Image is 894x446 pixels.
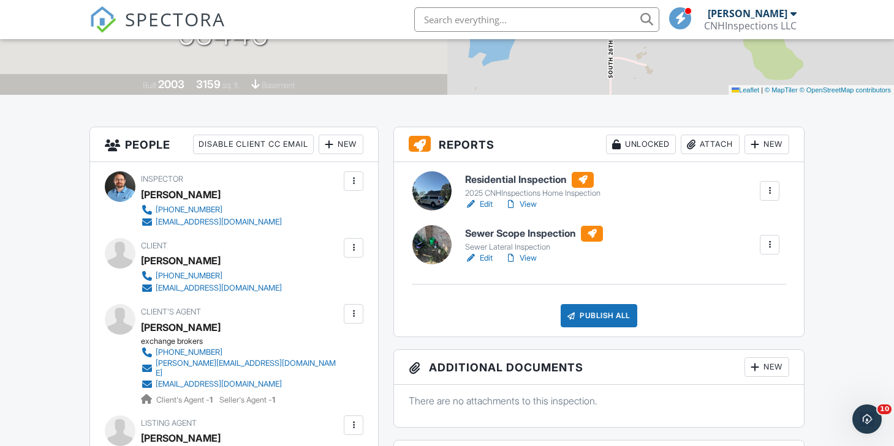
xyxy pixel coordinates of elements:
div: Disable Client CC Email [193,135,314,154]
a: Leaflet [732,86,759,94]
div: [PERSON_NAME][EMAIL_ADDRESS][DOMAIN_NAME] [156,359,341,378]
span: Client's Agent - [156,395,214,404]
div: New [744,135,789,154]
div: CNHInspections LLC [704,20,797,32]
span: SPECTORA [125,6,225,32]
div: 2025 CNHInspections Home Inspection [465,188,600,198]
div: [PHONE_NUMBER] [156,271,222,281]
a: [PHONE_NUMBER] [141,346,341,359]
div: exchange brokers [141,336,350,346]
h3: Reports [394,127,804,162]
span: sq. ft. [222,81,240,90]
a: [EMAIL_ADDRESS][DOMAIN_NAME] [141,282,282,294]
a: View [505,198,537,210]
iframe: Intercom live chat [852,404,882,434]
div: New [744,357,789,377]
a: [PHONE_NUMBER] [141,270,282,282]
span: Client's Agent [141,307,201,316]
a: [PERSON_NAME] [141,318,221,336]
a: View [505,252,537,264]
div: 3159 [196,78,221,91]
span: Listing Agent [141,418,197,428]
strong: 1 [272,395,275,404]
div: Attach [681,135,740,154]
a: [EMAIL_ADDRESS][DOMAIN_NAME] [141,216,282,228]
div: [PERSON_NAME] [141,185,221,204]
a: © MapTiler [765,86,798,94]
input: Search everything... [414,7,659,32]
span: Client [141,241,167,250]
div: [PHONE_NUMBER] [156,348,222,357]
a: [PHONE_NUMBER] [141,204,282,216]
a: SPECTORA [89,17,225,42]
a: © OpenStreetMap contributors [800,86,891,94]
div: [PERSON_NAME] [141,251,221,270]
div: [EMAIL_ADDRESS][DOMAIN_NAME] [156,283,282,293]
h3: People [90,127,378,162]
a: Residential Inspection 2025 CNHInspections Home Inspection [465,172,600,199]
h6: Sewer Scope Inspection [465,226,603,242]
strong: 1 [210,395,213,404]
a: Sewer Scope Inspection Sewer Lateral Inspection [465,226,603,253]
a: Edit [465,198,493,210]
div: [EMAIL_ADDRESS][DOMAIN_NAME] [156,379,282,389]
span: | [761,86,763,94]
div: Unlocked [606,135,676,154]
div: Publish All [561,304,637,327]
span: Inspector [141,174,183,184]
img: The Best Home Inspection Software - Spectora [89,6,116,33]
div: 2003 [158,78,184,91]
a: [PERSON_NAME][EMAIL_ADDRESS][DOMAIN_NAME] [141,359,341,378]
div: New [319,135,363,154]
div: [PERSON_NAME] [708,7,787,20]
h6: Residential Inspection [465,172,600,188]
div: [EMAIL_ADDRESS][DOMAIN_NAME] [156,217,282,227]
span: basement [262,81,295,90]
span: Seller's Agent - [219,395,275,404]
a: [EMAIL_ADDRESS][DOMAIN_NAME] [141,378,341,390]
div: Sewer Lateral Inspection [465,242,603,252]
span: Built [143,81,156,90]
span: 10 [877,404,892,414]
p: There are no attachments to this inspection. [409,394,789,407]
div: [PHONE_NUMBER] [156,205,222,215]
h3: Additional Documents [394,350,804,385]
a: Edit [465,252,493,264]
